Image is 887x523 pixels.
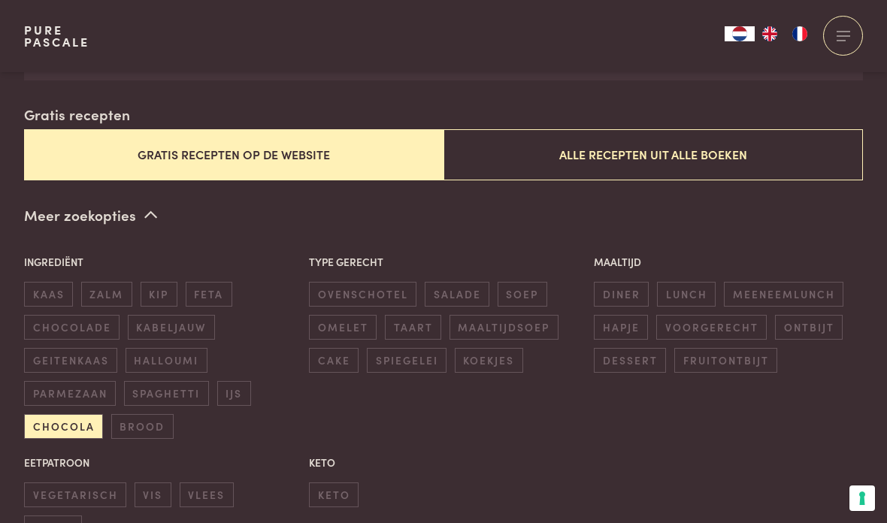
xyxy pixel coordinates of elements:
[309,348,359,373] span: cake
[498,282,547,307] span: soep
[785,26,815,41] a: FR
[24,381,116,406] span: parmezaan
[24,482,126,507] span: vegetarisch
[135,482,171,507] span: vis
[24,414,103,439] span: chocola
[217,381,251,406] span: ijs
[725,26,755,41] a: NL
[24,204,157,226] p: Meer zoekopties
[124,381,209,406] span: spaghetti
[367,348,447,373] span: spiegelei
[775,315,843,340] span: ontbijt
[594,254,863,270] p: Maaltijd
[24,104,130,125] label: Gratis recepten
[81,282,132,307] span: zalm
[180,482,234,507] span: vlees
[309,254,578,270] p: Type gerecht
[594,315,648,340] span: hapje
[309,482,359,507] span: keto
[724,282,843,307] span: meeneemlunch
[725,26,755,41] div: Language
[24,24,89,48] a: PurePascale
[24,348,117,373] span: geitenkaas
[755,26,815,41] ul: Language list
[24,129,443,180] button: Gratis recepten op de website
[309,282,416,307] span: ovenschotel
[186,282,232,307] span: feta
[674,348,777,373] span: fruitontbijt
[725,26,815,41] aside: Language selected: Nederlands
[849,485,875,511] button: Uw voorkeuren voor toestemming voor trackingtechnologieën
[657,282,716,307] span: lunch
[385,315,441,340] span: taart
[443,129,863,180] button: Alle recepten uit alle boeken
[141,282,177,307] span: kip
[755,26,785,41] a: EN
[594,348,666,373] span: dessert
[309,315,377,340] span: omelet
[455,348,523,373] span: koekjes
[656,315,767,340] span: voorgerecht
[24,315,120,340] span: chocolade
[111,414,174,439] span: brood
[594,282,649,307] span: diner
[126,348,207,373] span: halloumi
[24,282,73,307] span: kaas
[450,315,559,340] span: maaltijdsoep
[24,455,293,470] p: Eetpatroon
[24,254,293,270] p: Ingrediënt
[309,455,578,470] p: Keto
[425,282,489,307] span: salade
[128,315,215,340] span: kabeljauw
